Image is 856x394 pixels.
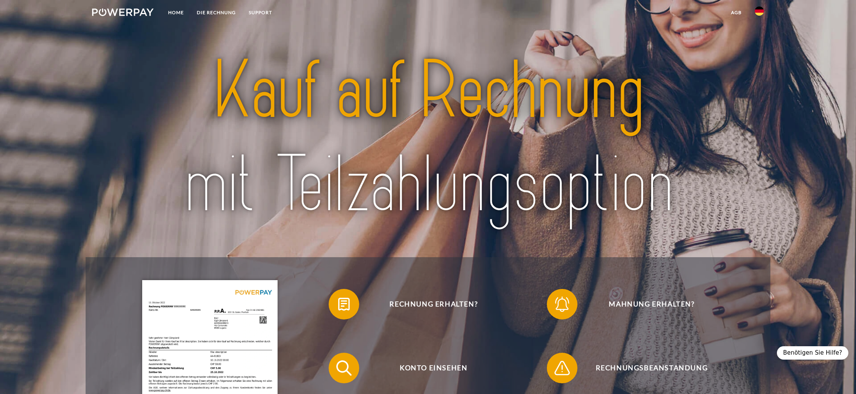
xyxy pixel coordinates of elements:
button: Rechnung erhalten? [329,289,527,319]
img: qb_search.svg [334,358,353,378]
span: Konto einsehen [340,353,527,383]
span: Mahnung erhalten? [558,289,745,319]
img: qb_bell.svg [553,295,572,314]
a: Home [162,6,190,19]
img: qb_bill.svg [334,295,353,314]
button: Mahnung erhalten? [547,289,746,319]
img: title-powerpay_de.svg [125,39,731,237]
button: Konto einsehen [329,353,527,383]
a: agb [725,6,748,19]
span: Rechnung erhalten? [340,289,527,319]
a: SUPPORT [242,6,279,19]
img: qb_warning.svg [553,358,572,378]
a: DIE RECHNUNG [190,6,242,19]
img: de [755,6,764,16]
div: Benötigen Sie Hilfe? [777,346,848,360]
img: logo-powerpay-white.svg [92,8,154,16]
span: Rechnungsbeanstandung [558,353,745,383]
button: Rechnungsbeanstandung [547,353,746,383]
